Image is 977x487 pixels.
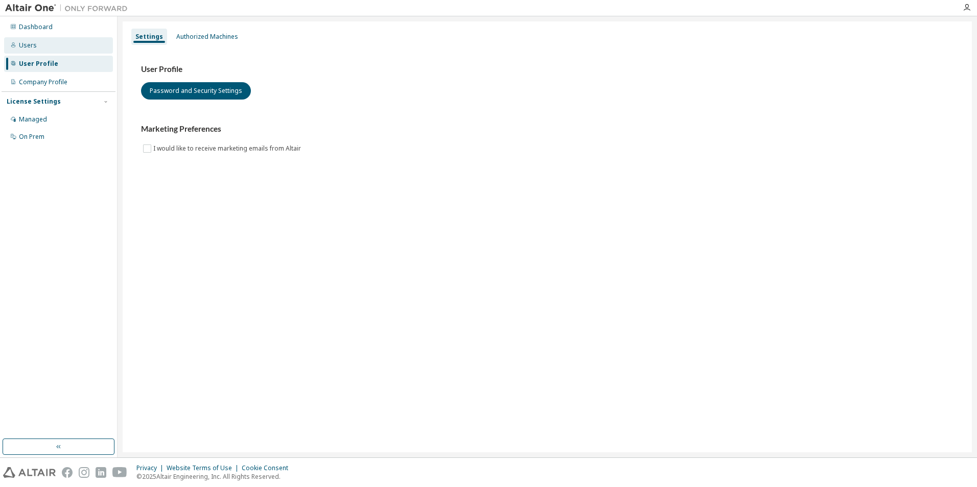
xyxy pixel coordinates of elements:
div: Privacy [136,464,167,472]
div: Website Terms of Use [167,464,242,472]
img: altair_logo.svg [3,467,56,478]
div: License Settings [7,98,61,106]
div: User Profile [19,60,58,68]
img: Altair One [5,3,133,13]
div: Settings [135,33,163,41]
div: Dashboard [19,23,53,31]
img: instagram.svg [79,467,89,478]
button: Password and Security Settings [141,82,251,100]
div: Cookie Consent [242,464,294,472]
div: Authorized Machines [176,33,238,41]
div: Users [19,41,37,50]
div: Company Profile [19,78,67,86]
img: youtube.svg [112,467,127,478]
img: linkedin.svg [96,467,106,478]
h3: Marketing Preferences [141,124,953,134]
div: Managed [19,115,47,124]
div: On Prem [19,133,44,141]
p: © 2025 Altair Engineering, Inc. All Rights Reserved. [136,472,294,481]
img: facebook.svg [62,467,73,478]
label: I would like to receive marketing emails from Altair [153,142,303,155]
h3: User Profile [141,64,953,75]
